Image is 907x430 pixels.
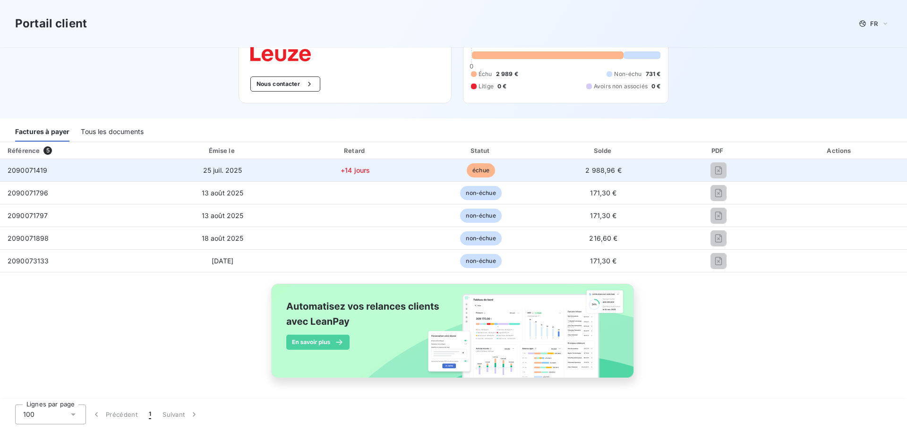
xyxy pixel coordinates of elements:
h3: Portail client [15,15,87,32]
span: 171,30 € [590,211,616,219]
span: 13 août 2025 [202,211,244,219]
span: 5 [43,146,52,155]
span: 2090071797 [8,211,48,219]
div: Solde [545,146,662,155]
span: 731 € [646,70,661,78]
div: Référence [8,147,40,154]
span: Litige [479,82,494,91]
img: banner [263,278,644,394]
span: 18 août 2025 [202,234,244,242]
span: non-échue [460,186,501,200]
span: Échu [479,70,492,78]
span: 0 [470,62,473,70]
span: 2090073133 [8,257,49,265]
span: 171,30 € [590,257,616,265]
span: Avoirs non associés [594,82,648,91]
span: FR [870,20,878,27]
span: 0 € [497,82,506,91]
span: 2090071419 [8,166,48,174]
span: 216,60 € [589,234,617,242]
span: [DATE] [212,257,234,265]
span: 0 € [651,82,660,91]
img: Company logo [250,46,311,61]
div: Tous les documents [81,122,144,142]
span: 1 [149,410,151,419]
button: Précédent [86,405,143,424]
span: Non-échu [614,70,642,78]
span: 2 988,96 € [585,166,622,174]
span: non-échue [460,209,501,223]
span: 100 [23,410,34,419]
span: 13 août 2025 [202,189,244,197]
span: échue [467,163,495,177]
span: 2090071898 [8,234,49,242]
span: 171,30 € [590,189,616,197]
div: Factures à payer [15,122,69,142]
span: +14 jours [341,166,370,174]
span: non-échue [460,231,501,245]
span: 2 989 € [496,70,518,78]
button: Nous contacter [250,76,320,92]
div: Actions [775,146,905,155]
div: Statut [421,146,541,155]
div: Retard [294,146,417,155]
div: Émise le [155,146,290,155]
button: 1 [143,405,157,424]
span: non-échue [460,254,501,268]
span: 2090071796 [8,189,49,197]
div: PDF [666,146,771,155]
span: 25 juil. 2025 [203,166,242,174]
button: Suivant [157,405,205,424]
